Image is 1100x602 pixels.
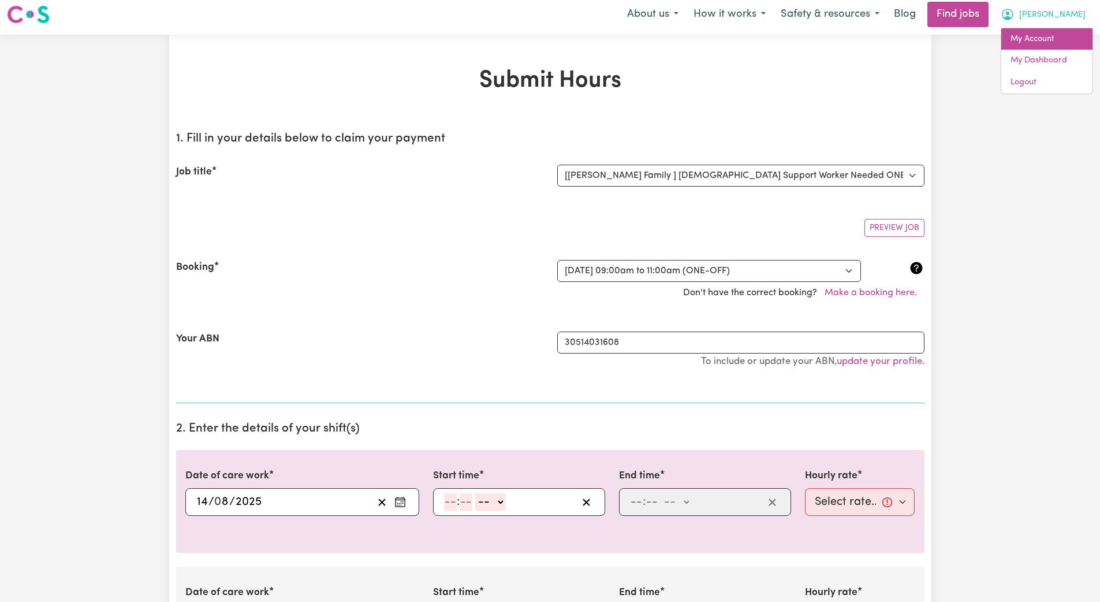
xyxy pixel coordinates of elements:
[887,2,923,27] a: Blog
[630,493,643,511] input: --
[7,4,50,25] img: Careseekers logo
[773,2,887,27] button: Safety & resources
[460,493,472,511] input: --
[214,496,221,508] span: 0
[176,422,924,436] h2: 2. Enter the details of your shift(s)
[196,493,208,511] input: --
[176,132,924,146] h2: 1. Fill in your details below to claim your payment
[620,2,686,27] button: About us
[805,585,857,600] label: Hourly rate
[229,496,235,508] span: /
[208,496,214,508] span: /
[646,493,658,511] input: --
[373,493,391,511] button: Clear date
[619,585,660,600] label: End time
[185,469,269,484] label: Date of care work
[7,1,50,28] a: Careseekers logo
[643,496,646,508] span: :
[433,469,479,484] label: Start time
[444,493,457,511] input: --
[1001,28,1093,94] div: My Account
[1001,72,1092,94] a: Logout
[176,260,214,275] label: Booking
[215,493,229,511] input: --
[864,219,924,237] button: Preview Job
[683,288,924,298] span: Don't have the correct booking?
[176,165,212,180] label: Job title
[993,2,1093,27] button: My Account
[701,356,924,366] small: To include or update your ABN, .
[1019,9,1086,21] span: [PERSON_NAME]
[457,496,460,508] span: :
[1001,50,1092,72] a: My Dashboard
[176,332,219,347] label: Your ABN
[1001,28,1092,50] a: My Account
[817,282,924,304] button: Make a booking here.
[185,585,269,600] label: Date of care work
[805,469,857,484] label: Hourly rate
[433,585,479,600] label: Start time
[619,469,660,484] label: End time
[837,356,922,366] a: update your profile
[391,493,409,511] button: Enter the date of care work
[927,2,989,27] a: Find jobs
[686,2,773,27] button: How it works
[176,67,924,95] h1: Submit Hours
[235,493,262,511] input: ----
